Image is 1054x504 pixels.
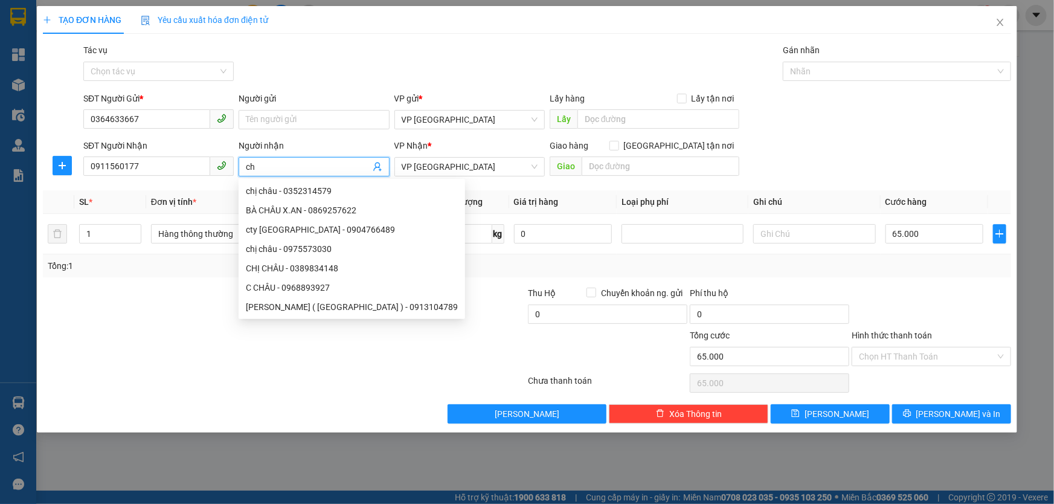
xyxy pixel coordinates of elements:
span: VP Nhận [394,141,428,150]
div: BÀ CHÂU X.AN - 0869257622 [246,204,458,217]
span: Lấy tận nơi [687,92,739,105]
button: deleteXóa Thông tin [609,404,768,424]
b: GỬI : VP [GEOGRAPHIC_DATA] [15,88,180,128]
div: Tổng: 1 [48,259,407,273]
li: Hotline: 1900252555 [113,45,505,60]
span: user-add [373,162,382,172]
span: close [995,18,1005,27]
div: C CHÂU - 0968893927 [239,278,465,297]
span: plus [53,161,71,170]
button: Close [983,6,1017,40]
div: chị châu - 0975573030 [239,239,465,259]
button: printer[PERSON_NAME] và In [892,404,1011,424]
div: ANH SƠN ( BÀ CHÂU ) - 0913104789 [239,297,465,317]
div: cty [GEOGRAPHIC_DATA] - 0904766489 [246,223,458,236]
span: phone [217,114,227,123]
span: Lấy hàng [550,94,585,103]
input: Dọc đường [582,157,739,176]
div: chị châu - 0352314579 [239,181,465,201]
span: VP Xuân Giang [402,111,538,129]
div: CHỊ CHÂU - 0389834148 [246,262,458,275]
div: Chưa thanh toán [527,374,689,395]
span: Yêu cầu xuất hóa đơn điện tử [141,15,268,25]
span: TẠO ĐƠN HÀNG [43,15,121,25]
span: kg [492,224,504,244]
span: Xóa Thông tin [669,407,722,421]
span: [PERSON_NAME] [495,407,559,421]
input: Ghi Chú [753,224,875,244]
div: Người gửi [239,92,389,105]
span: Chuyển khoản ng. gửi [596,286,687,300]
span: Lấy [550,109,577,129]
span: SL [79,197,89,207]
span: phone [217,161,227,170]
button: plus [993,224,1006,244]
img: icon [141,16,150,25]
button: delete [48,224,67,244]
span: delete [656,409,664,419]
div: cty lộc châu - 0904766489 [239,220,465,239]
span: [PERSON_NAME] và In [916,407,1001,421]
button: [PERSON_NAME] [448,404,607,424]
th: Loại phụ phí [617,190,748,214]
label: Hình thức thanh toán [852,331,932,340]
span: printer [903,409,911,419]
span: Tổng cước [690,331,730,340]
input: Dọc đường [577,109,739,129]
div: VP gửi [394,92,545,105]
span: [GEOGRAPHIC_DATA] tận nơi [619,139,739,152]
div: Người nhận [239,139,389,152]
li: Cổ Đạm, xã [GEOGRAPHIC_DATA], [GEOGRAPHIC_DATA] [113,30,505,45]
label: Tác vụ [83,45,108,55]
span: plus [43,16,51,24]
span: Giao hàng [550,141,588,150]
div: SĐT Người Gửi [83,92,234,105]
span: Giao [550,157,582,176]
div: chị châu - 0352314579 [246,184,458,198]
div: SĐT Người Nhận [83,139,234,152]
span: Thu Hộ [528,288,556,298]
label: Gán nhãn [783,45,820,55]
div: [PERSON_NAME] ( [GEOGRAPHIC_DATA] ) - 0913104789 [246,300,458,314]
span: [PERSON_NAME] [805,407,869,421]
span: Cước hàng [885,197,927,207]
div: Phí thu hộ [690,286,849,305]
input: 0 [514,224,612,244]
img: logo.jpg [15,15,76,76]
button: plus [53,156,72,175]
div: C CHÂU - 0968893927 [246,281,458,294]
button: save[PERSON_NAME] [771,404,890,424]
span: Hàng thông thường [158,225,269,243]
span: Giá trị hàng [514,197,559,207]
div: BÀ CHÂU X.AN - 0869257622 [239,201,465,220]
span: VP Mỹ Đình [402,158,538,176]
div: chị châu - 0975573030 [246,242,458,256]
th: Ghi chú [748,190,880,214]
span: save [791,409,800,419]
div: CHỊ CHÂU - 0389834148 [239,259,465,278]
span: Đơn vị tính [151,197,196,207]
span: plus [994,229,1006,239]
